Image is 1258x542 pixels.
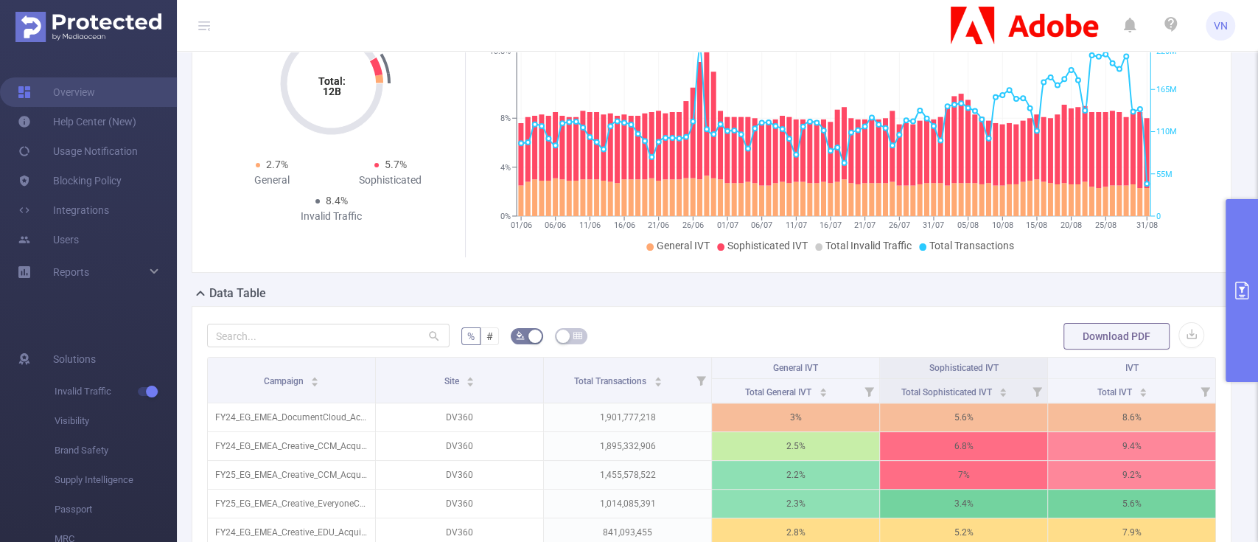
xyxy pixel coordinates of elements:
span: Campaign [264,376,306,386]
p: DV360 [376,461,543,489]
span: Site [444,376,461,386]
tspan: 10/08 [992,220,1013,230]
span: Total Transactions [929,240,1014,251]
p: DV360 [376,432,543,460]
span: Visibility [55,406,177,436]
span: Total Sophisticated IVT [901,387,994,397]
span: 2.7% [266,159,288,170]
span: Total General IVT [745,387,814,397]
tspan: 21/06 [648,220,669,230]
tspan: Total: [318,75,345,87]
div: Sort [819,386,828,395]
p: 1,455,578,522 [544,461,711,489]
div: General [213,173,332,188]
span: Total Transactions [574,376,649,386]
tspan: 11/06 [579,220,601,230]
span: Solutions [53,344,96,374]
a: Overview [18,77,95,107]
i: icon: caret-up [819,386,827,390]
p: 7% [880,461,1047,489]
tspan: 13.8% [489,47,511,57]
div: Sort [654,375,663,383]
i: icon: caret-down [466,381,475,385]
tspan: 11/07 [786,220,807,230]
span: Brand Safety [55,436,177,465]
i: Filter menu [859,379,879,403]
p: 3.4% [880,490,1047,518]
p: 5.6% [1048,490,1215,518]
span: % [467,330,475,342]
span: IVT [1125,363,1139,373]
a: Blocking Policy [18,166,122,195]
i: icon: caret-down [819,391,827,395]
tspan: 21/07 [854,220,876,230]
tspan: 20/08 [1060,220,1082,230]
p: DV360 [376,403,543,431]
i: icon: caret-up [311,375,319,379]
tspan: 4% [500,163,511,173]
span: Total Invalid Traffic [825,240,912,251]
p: 1,895,332,906 [544,432,711,460]
i: Filter menu [691,358,711,403]
tspan: 06/06 [545,220,566,230]
tspan: 16/07 [820,220,842,230]
p: 1,901,777,218 [544,403,711,431]
tspan: 26/06 [682,220,704,230]
input: Search... [207,324,450,347]
i: Filter menu [1027,379,1047,403]
span: Passport [55,495,177,524]
tspan: 165M [1156,85,1177,94]
i: icon: caret-down [1139,391,1147,395]
i: icon: caret-up [654,375,662,379]
i: icon: caret-up [999,386,1007,390]
i: Filter menu [1195,379,1215,403]
a: Users [18,225,79,254]
p: 3% [712,403,879,431]
i: icon: table [573,331,582,340]
tspan: 31/08 [1136,220,1158,230]
img: Protected Media [15,12,161,42]
p: 1,014,085,391 [544,490,711,518]
tspan: 12B [322,86,340,97]
i: icon: caret-up [466,375,475,379]
tspan: 16/06 [614,220,635,230]
tspan: 0% [500,212,511,221]
a: Help Center (New) [18,107,136,136]
p: 8.6% [1048,403,1215,431]
i: icon: caret-down [311,381,319,385]
span: 8.4% [326,195,348,206]
a: Reports [53,257,89,287]
span: Reports [53,266,89,278]
p: FY24_EG_EMEA_DocumentCloud_Acrobat_Acquisition_Buy_4200324335_P36036 [225040] [208,403,375,431]
p: FY25_EG_EMEA_Creative_CCM_Acquisition_Buy_4200323233_P36036 [251912] [208,461,375,489]
span: Sophisticated IVT [929,363,999,373]
p: 9.4% [1048,432,1215,460]
a: Integrations [18,195,109,225]
tspan: 110M [1156,128,1177,137]
tspan: 25/08 [1095,220,1117,230]
span: Invalid Traffic [55,377,177,406]
tspan: 55M [1156,170,1173,179]
p: DV360 [376,490,543,518]
tspan: 0 [1156,212,1161,221]
button: Download PDF [1063,323,1170,350]
div: Sort [1139,386,1147,395]
span: 5.7% [385,159,407,170]
tspan: 31/07 [923,220,945,230]
span: Sophisticated IVT [727,240,808,251]
p: FY25_EG_EMEA_Creative_EveryoneCan_Progression_Progression_CP2ZDP1_P42497_Q3-Q4 [279441] [208,490,375,518]
tspan: 06/07 [751,220,772,230]
tspan: 220M [1156,47,1177,57]
div: Sophisticated [332,173,450,188]
i: icon: bg-colors [516,331,525,340]
i: icon: caret-down [999,391,1007,395]
i: icon: caret-down [654,381,662,385]
tspan: 8% [500,114,511,123]
span: Total IVT [1097,387,1134,397]
tspan: 26/07 [889,220,910,230]
tspan: 15/08 [1026,220,1047,230]
div: Sort [310,375,319,383]
div: Sort [466,375,475,383]
span: General IVT [657,240,710,251]
div: Sort [999,386,1007,395]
